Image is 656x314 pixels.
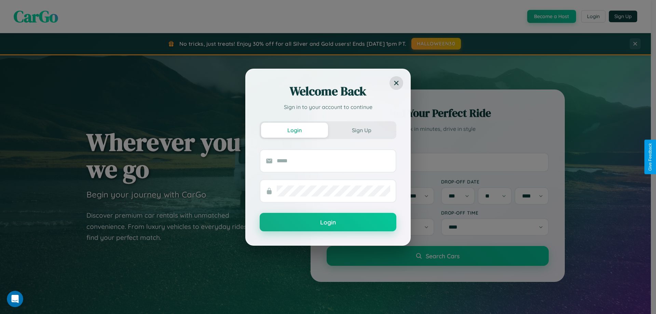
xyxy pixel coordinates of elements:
[261,123,328,138] button: Login
[260,213,396,231] button: Login
[260,103,396,111] p: Sign in to your account to continue
[7,291,23,307] iframe: Intercom live chat
[648,143,653,171] div: Give Feedback
[328,123,395,138] button: Sign Up
[260,83,396,99] h2: Welcome Back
